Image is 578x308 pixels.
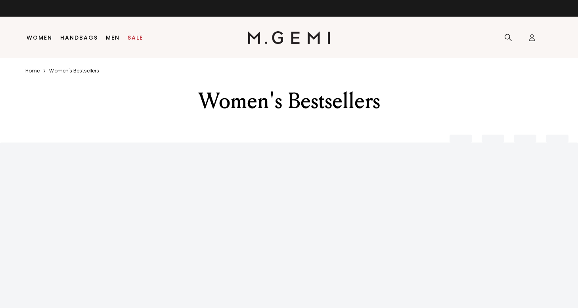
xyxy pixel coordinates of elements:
a: Handbags [60,34,98,41]
a: Women's bestsellers [49,68,99,74]
div: Women's Bestsellers [151,87,427,115]
a: Sale [128,34,143,41]
a: Women [27,34,52,41]
a: Home [25,68,40,74]
a: Men [106,34,120,41]
img: M.Gemi [248,31,331,44]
